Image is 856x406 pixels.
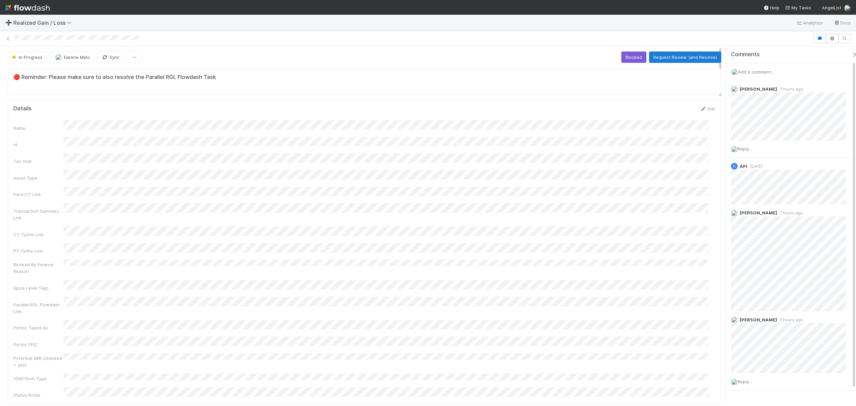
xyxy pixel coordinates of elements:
[5,2,50,13] img: logo-inverted-e16ddd16eac7371096b0.svg
[738,379,752,384] span: Reply...
[731,146,738,153] img: avatar_bc42736a-3f00-4d10-a11d-d22e63cdc729.png
[777,210,803,215] span: 7 hours ago
[13,191,64,198] div: Fund CT Link
[777,87,803,92] span: 7 hours ago
[834,19,851,27] a: Docs
[13,261,64,275] div: Blocked By Finance Reason
[740,317,777,322] span: [PERSON_NAME]
[13,375,64,382] div: 1099 Form Type
[649,52,721,63] button: Request Review (and Resolve)
[785,5,811,10] span: My Tasks
[55,54,62,61] img: avatar_bc42736a-3f00-4d10-a11d-d22e63cdc729.png
[731,69,738,75] img: avatar_bc42736a-3f00-4d10-a11d-d22e63cdc729.png
[740,210,777,215] span: [PERSON_NAME]
[731,379,738,385] img: avatar_bc42736a-3f00-4d10-a11d-d22e63cdc729.png
[731,51,760,58] span: Comments
[13,355,64,368] div: Potential 988 (checked = yes)
[747,164,763,169] span: [DATE]
[844,5,851,11] img: avatar_bc42736a-3f00-4d10-a11d-d22e63cdc729.png
[621,52,646,63] button: Blocked
[13,324,64,331] div: Portco Taxed As
[13,208,64,221] div: Transaction Summary Link
[740,164,747,169] span: API
[700,106,716,111] a: Edit
[5,20,12,25] span: ➕
[13,125,64,131] div: Name
[740,86,777,92] span: [PERSON_NAME]
[777,317,803,322] span: 7 hours ago
[822,5,841,10] span: AngelList
[97,52,124,63] button: Sync
[763,4,779,11] div: Help
[731,163,738,170] div: API
[64,55,90,60] span: Earene Melo
[796,19,823,27] a: Analytics
[738,69,774,75] span: Add a comment...
[13,231,64,238] div: CY Tyche Link
[785,4,811,11] a: My Tasks
[13,247,64,254] div: PY Tyche Link
[738,146,752,151] span: Reply...
[13,141,64,148] div: Id
[49,52,94,63] button: Earene Melo
[731,86,738,92] img: avatar_04ed6c9e-3b93-401c-8c3a-8fad1b1fc72c.png
[13,19,75,26] span: Realized Gain / Loss
[13,175,64,181] div: Asset Type
[13,392,64,398] div: Status Notes
[13,341,64,348] div: Portco PFIC
[731,316,738,323] img: avatar_04ed6c9e-3b93-401c-8c3a-8fad1b1fc72c.png
[13,105,32,112] h5: Details
[13,158,64,165] div: Tax Year
[731,210,738,216] img: avatar_04ed6c9e-3b93-401c-8c3a-8fad1b1fc72c.png
[733,165,736,168] span: A
[13,285,64,291] div: Spice Level Tags
[13,301,64,315] div: Parallel RGL Flowdash Link
[13,74,716,81] h5: 🔴 Reminder: Please make sure to also resolve the Parallel RGL Flowdash Task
